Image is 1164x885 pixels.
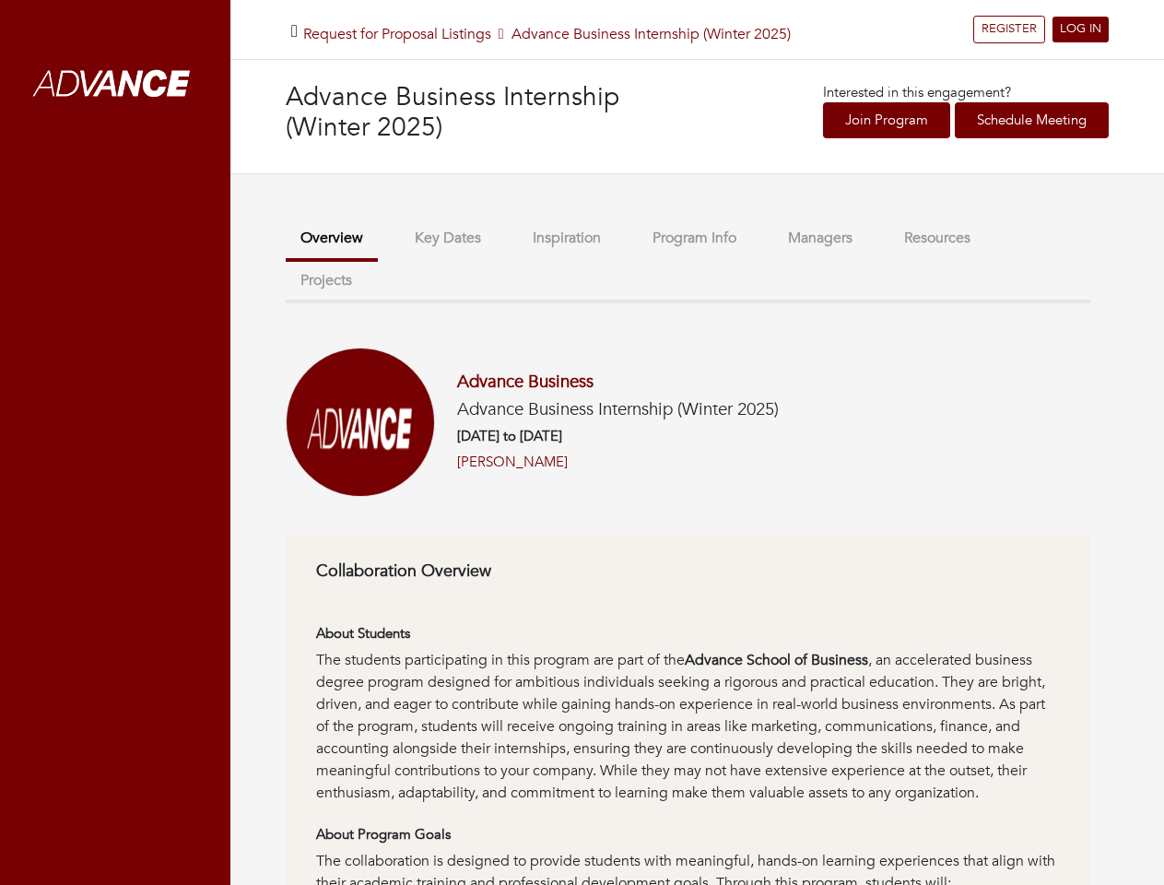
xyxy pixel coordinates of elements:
[518,218,616,258] button: Inspiration
[823,102,950,138] a: Join Program
[1052,17,1109,42] a: LOG IN
[316,561,1060,582] h6: Collaboration Overview
[955,102,1109,138] a: Schedule Meeting
[286,82,698,144] h3: Advance Business Internship (Winter 2025)
[823,82,1109,103] p: Interested in this engagement?
[889,218,985,258] button: Resources
[286,218,378,262] button: Overview
[286,261,367,301] button: Projects
[457,452,568,473] a: [PERSON_NAME]
[457,370,594,394] a: Advance Business
[316,649,1060,804] div: The students participating in this program are part of the , an accelerated business degree progr...
[638,218,751,258] button: Program Info
[685,650,868,670] strong: Advance School of Business
[286,348,435,497] img: Screenshot%202025-01-03%20at%2011.33.57%E2%80%AFAM.png
[773,218,867,258] button: Managers
[457,399,779,420] h5: Advance Business Internship (Winter 2025)
[316,625,1060,642] h6: About Students
[973,16,1045,43] a: REGISTER
[457,428,779,444] h6: [DATE] to [DATE]
[303,24,491,44] a: Request for Proposal Listings
[316,826,1060,843] h6: About Program Goals
[18,32,212,138] img: whiteAdvanceLogo.png
[400,218,496,258] button: Key Dates
[303,26,791,43] h5: Advance Business Internship (Winter 2025)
